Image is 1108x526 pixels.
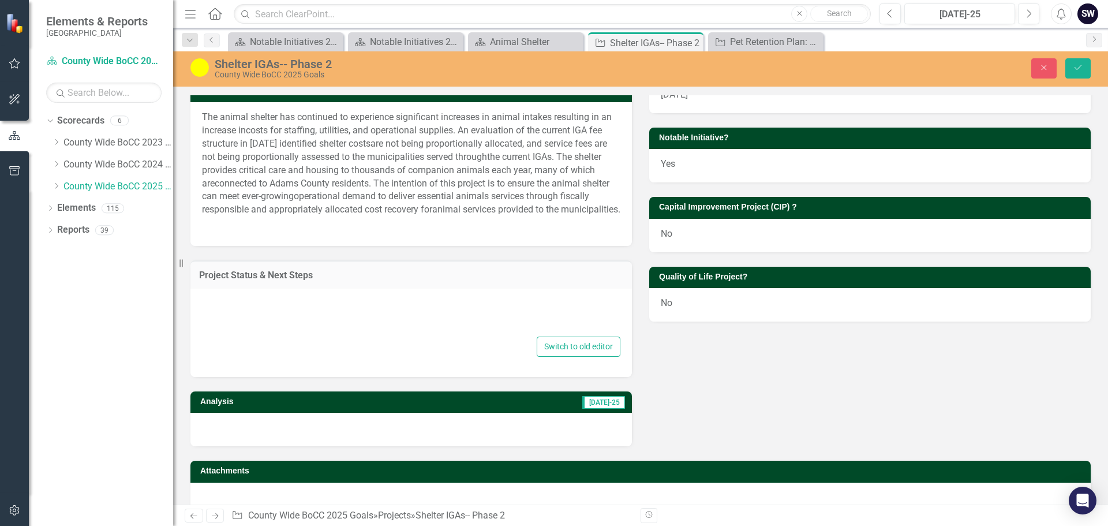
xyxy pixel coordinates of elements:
div: Pet Retention Plan: Phase 1 [730,35,821,49]
a: Scorecards [57,114,104,128]
span: connected to Adams County residents. The intention of this project is to ensure the animal shelte... [202,178,609,202]
h3: Notable Initiative? [659,133,1085,142]
a: County Wide BoCC 2023 Goals [63,136,173,150]
div: County Wide BoCC 2025 Goals [215,70,695,79]
a: County Wide BoCC 2025 Goals [63,180,173,193]
div: [DATE]-25 [908,8,1011,21]
span: animal services provided to the municipalities. [432,204,620,215]
img: ClearPoint Strategy [6,13,26,33]
h3: Project Status & Next Steps [199,270,623,281]
span: [DATE]-25 [582,396,625,409]
div: Animal Shelter [490,35,581,49]
span: Search [827,9,852,18]
div: Notable Initiatives 2025 Report [370,35,461,49]
a: Notable Initiatives 2025 Report [351,35,461,49]
a: County Wide BoCC 2024 Goals [63,158,173,171]
img: 10% to 50% [190,58,209,77]
span: are not being proportionally allocated, and service fees are not being proportionally assessed to... [202,138,607,162]
h3: Capital Improvement Project (CIP) ? [659,203,1085,211]
span: the current IGAs. The shelter provides critical care and housing to thousands of companion animal... [202,151,601,189]
span: No [661,228,672,239]
h3: Attachments [200,467,1085,475]
div: Open Intercom Messenger [1069,487,1096,514]
div: Shelter IGAs-- Phase 2 [610,36,701,50]
a: Elements [57,202,96,215]
span: [DATE] [661,89,688,100]
input: Search ClearPoint... [234,4,871,24]
a: Pet Retention Plan: Phase 1 [711,35,821,49]
a: Notable Initiatives 2023 Report [231,35,340,49]
div: » » [231,509,632,523]
input: Search Below... [46,83,162,103]
div: Shelter IGAs-- Phase 2 [215,58,695,70]
a: Reports [57,223,89,237]
a: Animal Shelter [471,35,581,49]
span: operational demand to deliver essential animals services through fiscally responsible and appropr... [202,191,589,215]
span: Elements & Reports [46,14,148,28]
span: The animal shelter has continued to experience significant increases in animal intakes resulting ... [202,111,612,136]
button: Switch to old editor [537,337,620,357]
span: No [661,297,672,308]
button: [DATE]-25 [904,3,1015,24]
div: Notable Initiatives 2023 Report [250,35,340,49]
span: costs for staffing, utilities, and operational supplies. An evaluation of the current IGA fee str... [202,125,602,149]
a: Projects [378,510,411,521]
h3: Quality of Life Project? [659,273,1085,281]
p: ​ [202,111,620,219]
div: 115 [102,203,124,213]
div: 39 [95,225,114,235]
span: Yes [661,158,675,169]
div: Shelter IGAs-- Phase 2 [415,510,505,521]
button: Search [810,6,868,22]
button: SW [1077,3,1098,24]
a: County Wide BoCC 2025 Goals [46,55,162,68]
div: 6 [110,116,129,126]
a: County Wide BoCC 2025 Goals [248,510,373,521]
h3: Analysis [200,397,384,406]
small: [GEOGRAPHIC_DATA] [46,28,148,38]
